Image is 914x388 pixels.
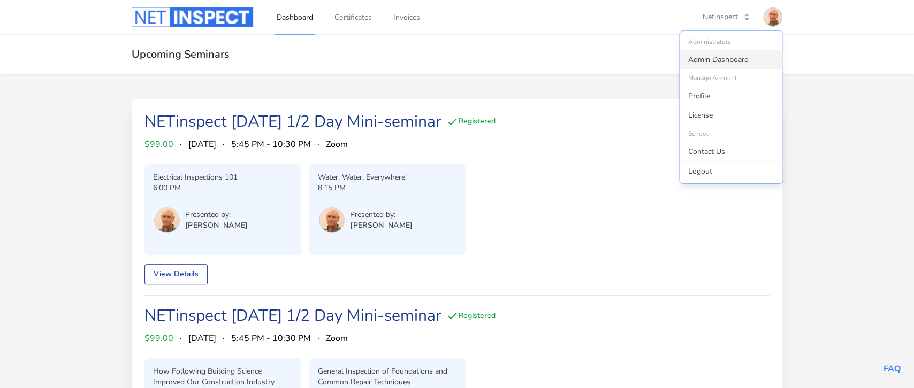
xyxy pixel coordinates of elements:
[318,183,457,193] p: 8:15 PM
[350,220,413,231] p: [PERSON_NAME]
[153,206,181,234] button: User menu
[446,309,496,322] div: Registered
[318,172,457,183] p: Water, Water, Everywhere!
[317,138,319,151] span: ·
[188,138,216,151] span: [DATE]
[231,332,311,345] span: 5:45 PM - 10:30 PM
[318,206,346,234] button: User menu
[154,207,180,233] img: Tom Sherman
[180,138,182,151] span: ·
[188,332,216,345] span: [DATE]
[680,50,782,69] a: Admin Dashboard
[223,332,225,345] span: ·
[680,142,782,161] a: Contact Us
[883,363,901,375] a: FAQ
[144,111,441,133] a: NETinspect [DATE] 1/2 Day Mini-seminar
[326,332,348,345] span: Zoom
[223,138,225,151] span: ·
[180,332,182,345] span: ·
[680,125,782,142] div: School
[680,162,782,181] a: Logout
[153,366,292,387] p: How Following Building Science Improved Our Construction Industry
[132,48,782,61] h2: Upcoming Seminars
[680,106,782,125] a: License
[153,183,292,193] p: 6:00 PM
[144,332,173,345] span: $99.00
[318,366,457,387] p: General Inspection of Foundations and Common Repair Techniques
[446,115,496,128] div: Registered
[144,138,173,151] span: $99.00
[326,138,348,151] span: Zoom
[319,207,345,233] img: Tom Sherman
[231,138,311,151] span: 5:45 PM - 10:30 PM
[680,87,782,106] a: Profile
[350,209,413,220] p: Presented by:
[132,7,253,27] img: Logo
[317,332,319,345] span: ·
[680,33,782,50] div: Administrators
[144,264,208,284] a: View Details
[764,9,781,26] img: Tom Sherman
[185,220,248,231] p: [PERSON_NAME]
[185,209,248,220] p: Presented by:
[696,8,757,26] button: Netinspect
[680,69,782,87] div: Manage Account
[153,172,292,183] p: Electrical Inspections 101
[144,305,441,327] a: NETinspect [DATE] 1/2 Day Mini-seminar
